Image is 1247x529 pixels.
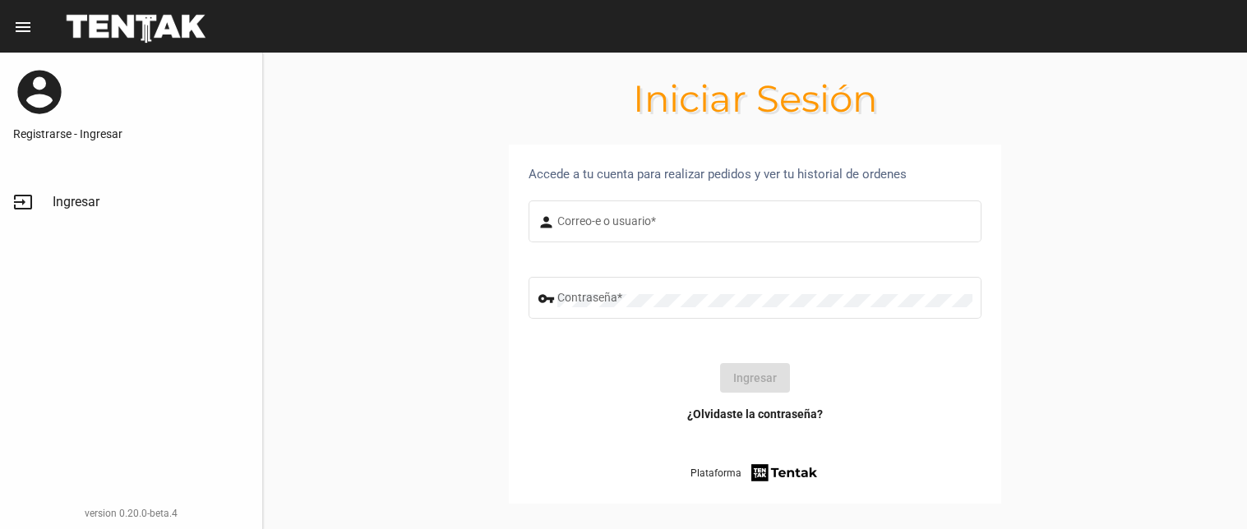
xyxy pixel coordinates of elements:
a: Plataforma [690,462,820,484]
a: ¿Olvidaste la contraseña? [687,406,823,422]
mat-icon: menu [13,17,33,37]
mat-icon: input [13,192,33,212]
div: Accede a tu cuenta para realizar pedidos y ver tu historial de ordenes [529,164,981,184]
img: tentak-firm.png [749,462,820,484]
h1: Iniciar Sesión [263,85,1247,112]
mat-icon: person [538,213,557,232]
button: Ingresar [720,363,790,393]
div: version 0.20.0-beta.4 [13,505,249,522]
span: Ingresar [53,194,99,210]
mat-icon: vpn_key [538,289,557,309]
mat-icon: account_circle [13,66,66,118]
a: Registrarse - Ingresar [13,126,249,142]
span: Plataforma [690,465,741,481]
